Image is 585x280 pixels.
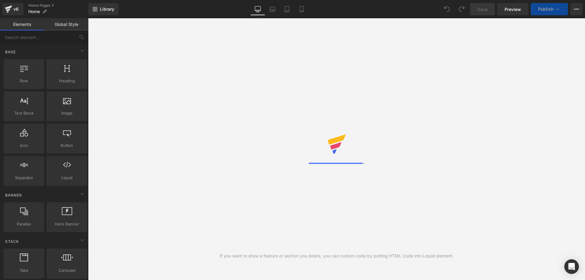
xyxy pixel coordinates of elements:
span: Stack [5,239,19,244]
a: Laptop [265,3,280,15]
a: Preview [497,3,528,15]
span: Row [5,78,42,84]
a: Global Style [44,18,88,30]
span: Text Block [5,110,42,116]
div: If you want to show a feature or section you desire, you can custom code by putting HTML Code int... [220,253,453,259]
span: Separator [5,175,42,181]
button: Undo [441,3,453,15]
span: Tabs [5,267,42,274]
span: Publish [538,7,553,12]
span: Save [477,6,487,12]
span: Heading [48,78,85,84]
div: v6 [12,5,20,13]
a: Desktop [250,3,265,15]
a: Home Pages [28,3,88,8]
span: Library [100,6,114,12]
span: Home [28,9,40,14]
span: Button [48,142,85,149]
a: v6 [2,3,23,15]
a: New Library [88,3,119,15]
span: Carousel [48,267,85,274]
span: Base [5,49,16,55]
span: Hero Banner [48,221,85,227]
button: More [570,3,583,15]
span: Image [48,110,85,116]
span: Parallax [5,221,42,227]
a: Tablet [280,3,294,15]
span: Preview [505,6,521,12]
a: Mobile [294,3,309,15]
button: Publish [531,3,568,15]
span: Banner [5,192,23,198]
span: Liquid [48,175,85,181]
span: Icon [5,142,42,149]
div: Open Intercom Messenger [564,259,579,274]
button: Redo [456,3,468,15]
